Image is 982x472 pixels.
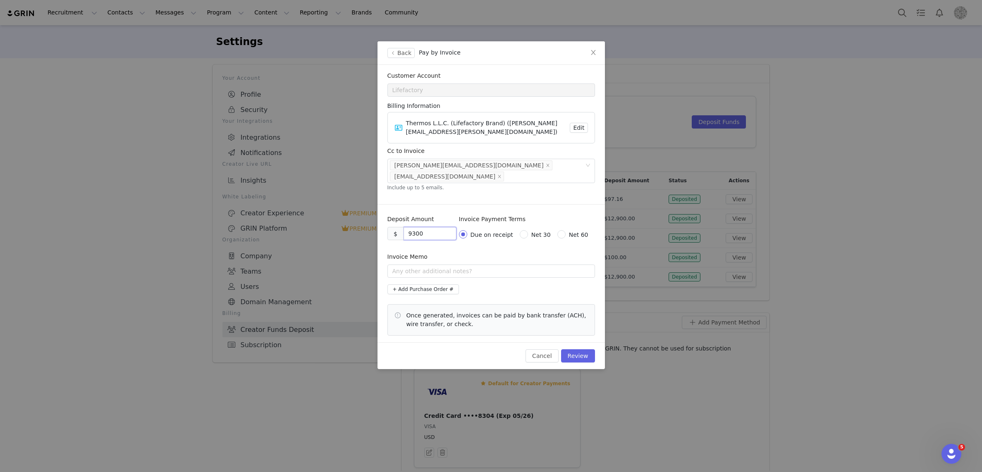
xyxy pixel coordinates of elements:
button: + Add Purchase Order # [387,284,459,294]
iframe: Intercom live chat [941,444,961,464]
button: Cancel [526,349,558,362]
i: icon: close [497,174,502,179]
button: Review [561,349,595,362]
span: Net 30 [531,231,551,238]
span: 5 [958,444,965,451]
label: Customer Account [387,72,441,79]
label: Cc to Invoice [387,148,425,154]
span: Once generated, invoices can be paid by bank transfer (ACH), wire transfer, or check. [406,311,588,329]
span: Billing Information [387,102,595,110]
h5: Include up to 5 emails. [387,184,595,191]
input: Any other additional notes? [387,265,595,278]
div: [PERSON_NAME][EMAIL_ADDRESS][DOMAIN_NAME] [394,161,544,170]
label: Invoice Payment Terms [459,216,526,222]
button: Edit [570,123,588,133]
input: 0.00 [404,227,456,240]
label: Deposit Amount [387,216,434,222]
span: Due on receipt [471,231,513,238]
div: [EMAIL_ADDRESS][DOMAIN_NAME] [394,172,496,181]
div: $ [387,227,404,240]
button: Back [387,48,415,58]
i: icon: close [590,49,597,56]
i: icon: close [546,163,550,168]
button: Close [582,41,605,64]
label: Invoice Memo [387,253,428,260]
li: emily.grefke@bluewheelmedia.com [390,160,552,170]
span: Net 60 [569,231,588,238]
li: jweinstein@bluewheelmedia.com [390,172,504,181]
span: Thermos L.L.C. (Lifefactory Brand) ([PERSON_NAME][EMAIL_ADDRESS][PERSON_NAME][DOMAIN_NAME]) [406,120,558,135]
span: Pay by Invoice [419,49,461,56]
